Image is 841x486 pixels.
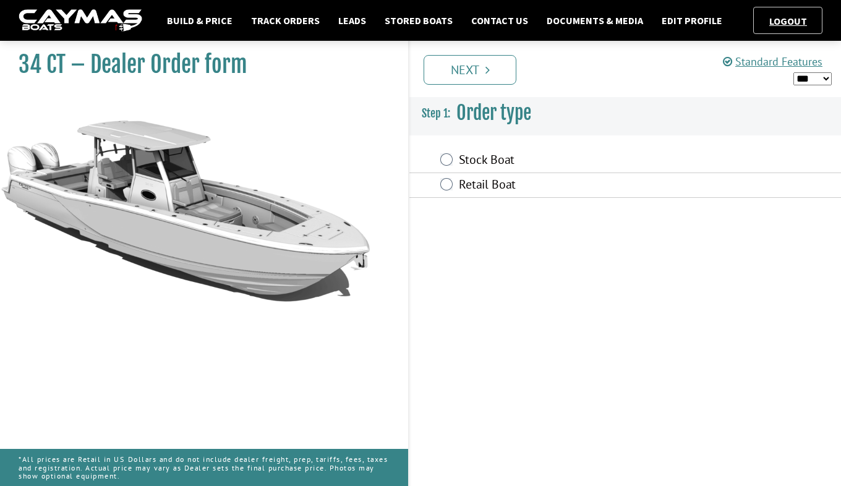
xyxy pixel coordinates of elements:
h3: Order type [409,90,841,136]
ul: Pagination [420,53,841,85]
a: Edit Profile [655,12,728,28]
a: Contact Us [465,12,534,28]
a: Standard Features [723,54,822,69]
h1: 34 CT – Dealer Order form [19,51,377,79]
a: Leads [332,12,372,28]
img: caymas-dealer-connect-2ed40d3bc7270c1d8d7ffb4b79bf05adc795679939227970def78ec6f6c03838.gif [19,9,142,32]
a: Logout [763,15,813,27]
p: *All prices are Retail in US Dollars and do not include dealer freight, prep, tariffs, fees, taxe... [19,449,390,486]
a: Build & Price [161,12,239,28]
a: Stored Boats [378,12,459,28]
a: Documents & Media [540,12,649,28]
label: Stock Boat [459,152,688,170]
a: Next [424,55,516,85]
label: Retail Boat [459,177,688,195]
a: Track Orders [245,12,326,28]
